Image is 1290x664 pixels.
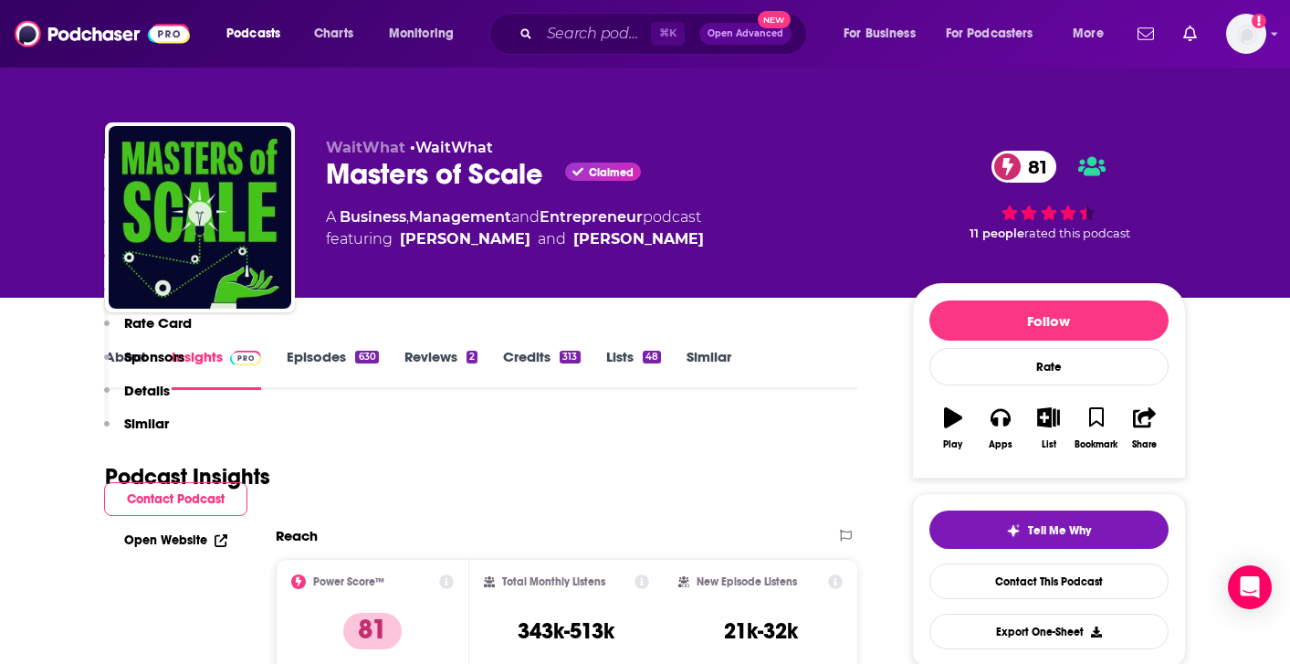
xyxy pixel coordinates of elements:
[912,139,1186,252] div: 81 11 peoplerated this podcast
[503,348,580,390] a: Credits313
[1060,19,1127,48] button: open menu
[1024,227,1130,240] span: rated this podcast
[929,300,1169,341] button: Follow
[326,139,405,156] span: WaitWhat
[326,206,704,250] div: A podcast
[104,348,184,382] button: Sponsors
[124,348,184,365] p: Sponsors
[124,382,170,399] p: Details
[929,511,1169,549] button: tell me why sparkleTell Me Why
[970,227,1024,240] span: 11 people
[409,208,511,226] a: Management
[831,19,939,48] button: open menu
[989,439,1012,450] div: Apps
[943,439,962,450] div: Play
[1130,18,1161,49] a: Show notifications dropdown
[977,395,1024,461] button: Apps
[758,11,791,28] span: New
[724,617,798,645] h3: 21k-32k
[929,348,1169,385] div: Rate
[946,21,1033,47] span: For Podcasters
[355,351,378,364] div: 630
[589,168,634,177] span: Claimed
[1073,395,1120,461] button: Bookmark
[226,21,280,47] span: Podcasts
[1073,21,1104,47] span: More
[340,208,406,226] a: Business
[124,532,227,548] a: Open Website
[314,21,353,47] span: Charts
[991,151,1056,183] a: 81
[507,13,824,55] div: Search podcasts, credits, & more...
[287,348,378,390] a: Episodes630
[15,16,190,51] img: Podchaser - Follow, Share and Rate Podcasts
[400,228,530,250] a: Reid Hoffman
[540,19,651,48] input: Search podcasts, credits, & more...
[538,228,566,250] span: and
[708,29,783,38] span: Open Advanced
[1006,523,1021,538] img: tell me why sparkle
[934,19,1060,48] button: open menu
[1132,439,1157,450] div: Share
[276,527,318,544] h2: Reach
[1226,14,1266,54] button: Show profile menu
[697,575,797,588] h2: New Episode Listens
[1120,395,1168,461] button: Share
[302,19,364,48] a: Charts
[502,575,605,588] h2: Total Monthly Listens
[1226,14,1266,54] span: Logged in as autumncomm
[1228,565,1272,609] div: Open Intercom Messenger
[326,228,704,250] span: featuring
[406,208,409,226] span: ,
[929,614,1169,649] button: Export One-Sheet
[643,351,661,364] div: 48
[573,228,704,250] a: Bob Safian
[104,482,247,516] button: Contact Podcast
[1226,14,1266,54] img: User Profile
[1024,395,1072,461] button: List
[214,19,304,48] button: open menu
[929,395,977,461] button: Play
[1042,439,1056,450] div: List
[109,126,291,309] img: Masters of Scale
[651,22,685,46] span: ⌘ K
[844,21,916,47] span: For Business
[511,208,540,226] span: and
[124,415,169,432] p: Similar
[606,348,661,390] a: Lists48
[104,382,170,416] button: Details
[104,415,169,448] button: Similar
[389,21,454,47] span: Monitoring
[313,575,384,588] h2: Power Score™
[518,617,614,645] h3: 343k-513k
[560,351,580,364] div: 313
[1028,523,1091,538] span: Tell Me Why
[410,139,493,156] span: •
[540,208,643,226] a: Entrepreneur
[343,613,402,649] p: 81
[1252,14,1266,28] svg: Add a profile image
[404,348,477,390] a: Reviews2
[467,351,477,364] div: 2
[699,23,792,45] button: Open AdvancedNew
[1176,18,1204,49] a: Show notifications dropdown
[415,139,493,156] a: WaitWhat
[929,564,1169,599] a: Contact This Podcast
[687,348,731,390] a: Similar
[376,19,477,48] button: open menu
[1075,439,1117,450] div: Bookmark
[1010,151,1056,183] span: 81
